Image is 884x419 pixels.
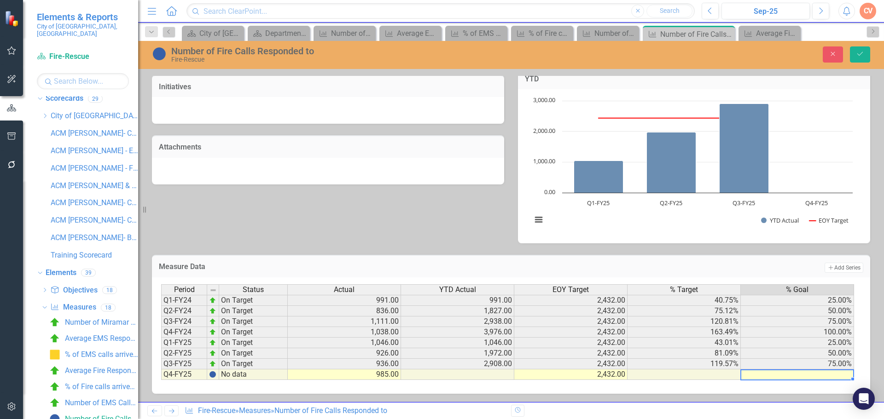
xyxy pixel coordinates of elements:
[733,199,755,207] text: Q3-FY25
[199,28,242,39] div: City of [GEOGRAPHIC_DATA]
[334,286,355,294] span: Actual
[533,157,555,165] text: 1,000.00
[209,350,216,357] img: zOikAAAAAElFTkSuQmCC
[47,315,138,330] a: Number of Miramar Fire-Rescue Transports
[209,371,216,378] img: BgCOk07PiH71IgAAAABJRU5ErkJggg==
[741,316,854,327] td: 75.00%
[161,359,207,369] td: Q3-FY25
[527,96,857,234] svg: Interactive chart
[51,111,138,121] a: City of [GEOGRAPHIC_DATA], [GEOGRAPHIC_DATA]
[51,233,138,243] a: ACM [PERSON_NAME]- Business Diversity
[51,215,138,226] a: ACM [PERSON_NAME]- C.A.R.E
[721,3,810,19] button: Sep-25
[463,28,505,39] div: % of EMS calls arrived in 6 minutes or less
[209,318,216,325] img: zOikAAAAAElFTkSuQmCC
[628,338,741,348] td: 43.01%
[239,406,271,415] a: Measures
[198,406,235,415] a: Fire-Rescue
[646,5,692,17] button: Search
[628,295,741,306] td: 40.75%
[401,316,514,327] td: 2,938.00
[159,263,542,271] h3: Measure Data
[316,28,373,39] a: Number of Miramar Fire-Rescue Transports
[46,93,83,104] a: Scorecards
[514,348,628,359] td: 2,432.00
[159,143,497,151] h3: Attachments
[49,397,60,408] img: On Target
[47,331,138,346] a: Average EMS Response Times (in minutes)
[288,295,401,306] td: 991.00
[288,369,401,380] td: 985.00
[741,28,798,39] a: Average Fire Response Time (in minutes)
[514,327,628,338] td: 2,432.00
[161,348,207,359] td: Q2-FY25
[401,348,514,359] td: 1,972.00
[65,334,138,343] div: Average EMS Response Times (in minutes)
[288,348,401,359] td: 926.00
[101,304,116,311] div: 18
[574,161,623,193] path: Q1-FY25, 1,046. YTD Actual.
[47,379,138,394] a: % of Fire calls arrived in 6 minutes or less
[65,383,138,391] div: % of Fire calls arrived in 6 minutes or less
[47,347,138,362] a: % of EMS calls arrived in 6 minutes or less
[288,359,401,369] td: 936.00
[49,317,60,328] img: On Target
[741,348,854,359] td: 50.00%
[209,307,216,315] img: zOikAAAAAElFTkSuQmCC
[628,359,741,369] td: 119.57%
[397,28,439,39] div: Average EMS Response Times (in minutes)
[597,116,746,120] g: EOY Target, series 2 of 2. Line with 4 data points.
[49,381,60,392] img: On Target
[65,350,138,359] div: % of EMS calls arrived in 6 minutes or less
[670,286,698,294] span: % Target
[529,28,571,39] div: % of Fire calls arrived in 6 minutes or less
[171,46,555,56] div: Number of Fire Calls Responded to
[741,359,854,369] td: 75.00%
[288,316,401,327] td: 1,111.00
[161,369,207,380] td: Q4-FY25
[186,3,695,19] input: Search ClearPoint...
[65,367,138,375] div: Average Fire Response Time (in minutes)
[46,268,76,278] a: Elements
[825,263,863,273] button: Add Series
[88,95,103,103] div: 29
[50,285,97,296] a: Objectives
[219,359,288,369] td: On Target
[65,318,138,327] div: Number of Miramar Fire-Rescue Transports
[288,327,401,338] td: 1,038.00
[37,73,129,89] input: Search Below...
[209,339,216,346] img: zOikAAAAAElFTkSuQmCC
[37,11,129,23] span: Elements & Reports
[152,46,167,61] img: No data
[51,146,138,156] a: ACM [PERSON_NAME] - Economic & Business Development
[514,316,628,327] td: 2,432.00
[209,328,216,336] img: zOikAAAAAElFTkSuQmCC
[49,365,60,376] img: On Target
[579,28,637,39] a: Number of EMS Calls Responded to
[533,126,555,135] text: 2,000.00
[660,199,682,207] text: Q2-FY25
[81,269,96,276] div: 39
[647,132,696,193] path: Q2-FY25, 1,972. YTD Actual.
[219,369,288,380] td: No data
[514,359,628,369] td: 2,432.00
[51,250,138,261] a: Training Scorecard
[761,216,799,224] button: Show YTD Actual
[514,295,628,306] td: 2,432.00
[401,359,514,369] td: 2,908.00
[161,306,207,316] td: Q2-FY24
[514,338,628,348] td: 2,432.00
[219,338,288,348] td: On Target
[720,104,769,193] path: Q3-FY25, 2,908. YTD Actual.
[219,295,288,306] td: On Target
[587,199,610,207] text: Q1-FY25
[161,327,207,338] td: Q4-FY24
[161,338,207,348] td: Q1-FY25
[514,306,628,316] td: 2,432.00
[51,198,138,208] a: ACM [PERSON_NAME]- Cultural Affairs
[741,306,854,316] td: 50.00%
[219,348,288,359] td: On Target
[51,181,138,191] a: ACM [PERSON_NAME] & Recreation
[628,316,741,327] td: 120.81%
[5,11,21,27] img: ClearPoint Strategy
